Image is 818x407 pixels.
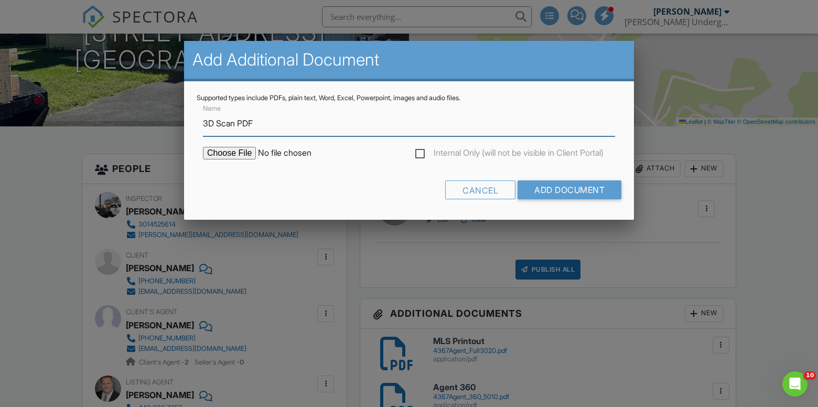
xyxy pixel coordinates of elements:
[782,371,808,397] iframe: Intercom live chat
[445,180,515,199] div: Cancel
[192,49,626,70] h2: Add Additional Document
[804,371,816,380] span: 10
[203,104,221,113] label: Name
[197,94,621,102] div: Supported types include PDFs, plain text, Word, Excel, Powerpoint, images and audio files.
[415,148,604,161] label: Internal Only (will not be visible in Client Portal)
[518,180,621,199] input: Add Document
